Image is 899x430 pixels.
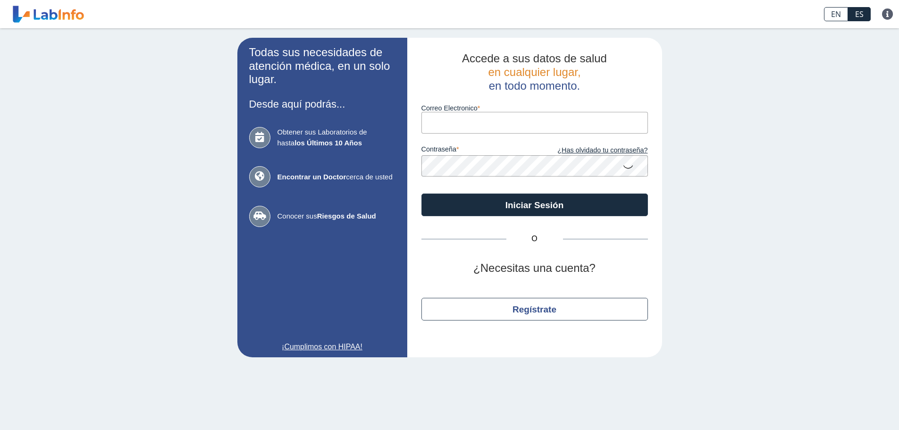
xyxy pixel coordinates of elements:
iframe: Help widget launcher [815,393,889,420]
span: Accede a sus datos de salud [462,52,607,65]
h2: ¿Necesitas una cuenta? [421,261,648,275]
span: Conocer sus [277,211,395,222]
button: Iniciar Sesión [421,194,648,216]
b: Riesgos de Salud [317,212,376,220]
span: O [506,233,563,245]
b: Encontrar un Doctor [277,173,346,181]
h3: Desde aquí podrás... [249,98,395,110]
span: cerca de usted [277,172,395,183]
h2: Todas sus necesidades de atención médica, en un solo lugar. [249,46,395,86]
a: ¡Cumplimos con HIPAA! [249,341,395,353]
a: ¿Has olvidado tu contraseña? [535,145,648,156]
a: EN [824,7,848,21]
label: Correo Electronico [421,104,648,112]
button: Regístrate [421,298,648,320]
span: en todo momento. [489,79,580,92]
a: ES [848,7,871,21]
span: Obtener sus Laboratorios de hasta [277,127,395,148]
label: contraseña [421,145,535,156]
b: los Últimos 10 Años [294,139,362,147]
span: en cualquier lugar, [488,66,580,78]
